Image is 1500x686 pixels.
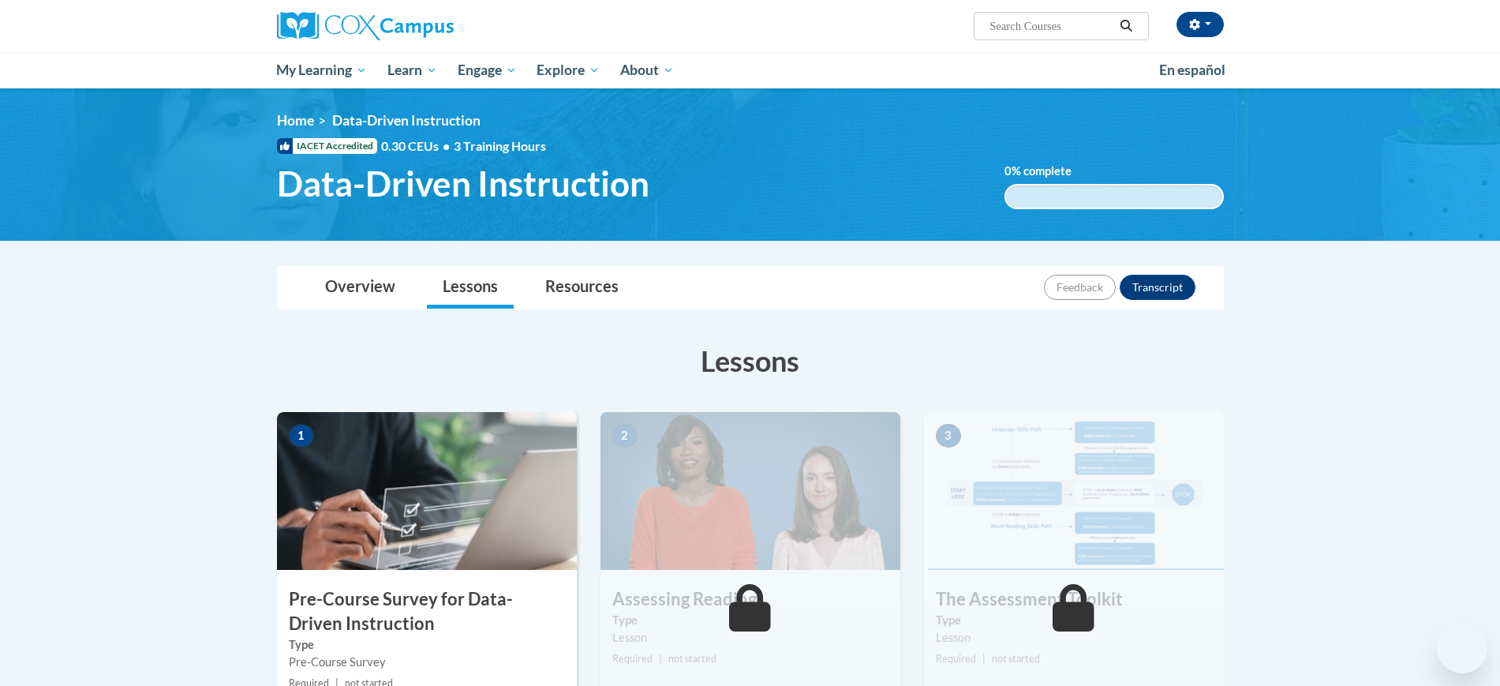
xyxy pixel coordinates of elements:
[537,61,600,80] span: Explore
[1120,275,1195,300] button: Transcript
[277,138,377,154] span: IACET Accredited
[458,61,517,80] span: Engage
[289,654,565,671] div: Pre-Course Survey
[1004,164,1012,178] span: 0
[289,424,314,448] span: 1
[612,424,638,448] span: 2
[427,267,514,309] a: Lessons
[992,653,1040,665] span: not started
[377,52,447,88] a: Learn
[277,587,577,636] h3: Pre-Course Survey for Data-Driven Instruction
[924,412,1224,570] img: Course Image
[620,61,674,80] span: About
[443,138,450,153] span: •
[277,12,454,40] img: Cox Campus
[454,138,546,153] span: 3 Training Hours
[1114,17,1138,36] button: Search
[612,629,888,647] div: Lesson
[612,653,653,665] span: Required
[309,267,411,309] a: Overview
[610,52,684,88] a: About
[1004,163,1095,180] label: % complete
[1176,12,1224,37] button: Account Settings
[1437,623,1487,673] iframe: Button to launch messaging window
[612,612,888,629] label: Type
[276,61,367,80] span: My Learning
[1159,62,1225,78] span: En español
[447,52,527,88] a: Engage
[387,61,437,80] span: Learn
[277,163,649,204] span: Data-Driven Instruction
[659,653,662,665] span: |
[982,653,986,665] span: |
[988,17,1114,36] input: Search Courses
[600,412,900,570] img: Course Image
[267,52,378,88] a: My Learning
[526,52,610,88] a: Explore
[277,341,1224,380] h3: Lessons
[936,653,976,665] span: Required
[1044,275,1116,300] button: Feedback
[936,612,1212,629] label: Type
[253,52,1248,88] div: Main menu
[936,629,1212,647] div: Lesson
[668,653,716,665] span: not started
[529,267,634,309] a: Resources
[600,587,900,612] h3: Assessing Reading
[332,112,481,129] span: Data-Driven Instruction
[381,137,454,155] span: 0.30 CEUs
[936,424,961,448] span: 3
[277,112,314,129] a: Home
[289,636,565,654] label: Type
[924,587,1224,612] h3: The Assessment Toolkit
[277,412,577,570] img: Course Image
[1149,54,1236,87] a: En español
[277,12,577,40] a: Cox Campus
